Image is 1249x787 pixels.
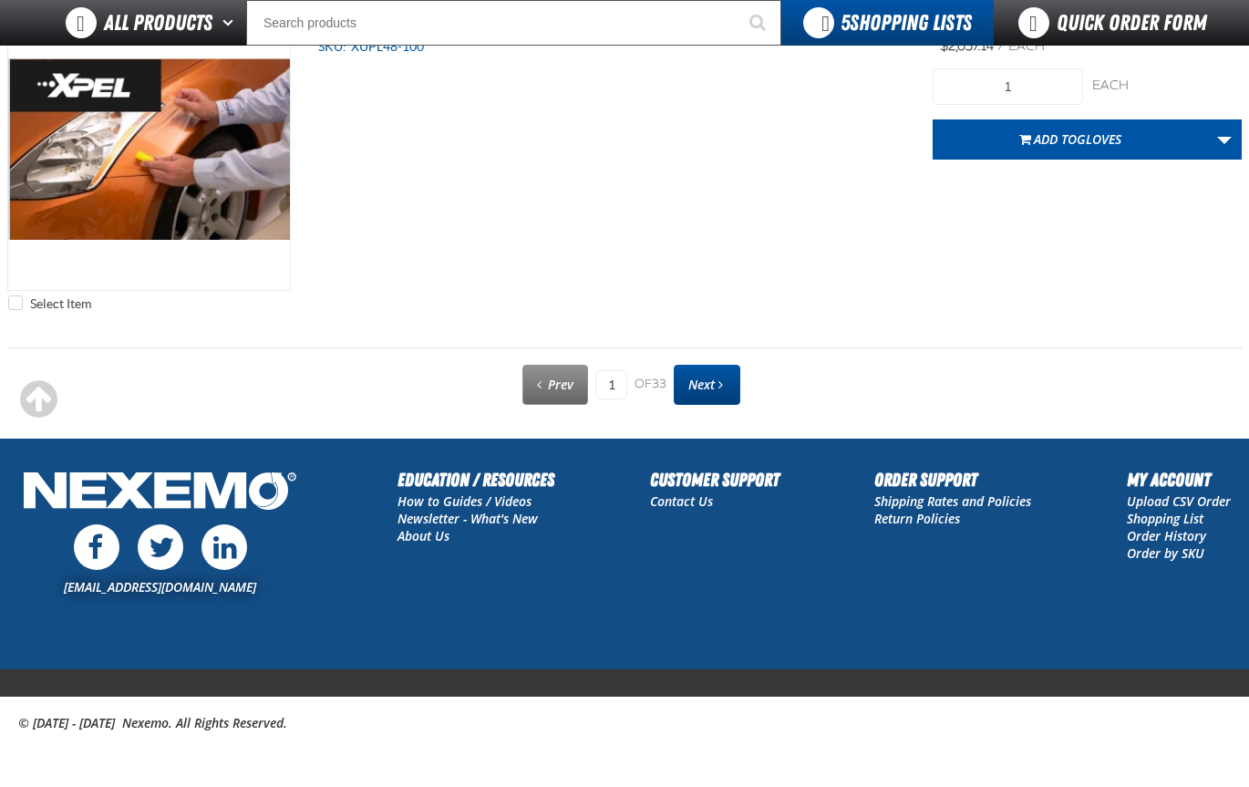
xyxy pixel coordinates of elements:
a: [EMAIL_ADDRESS][DOMAIN_NAME] [64,578,256,595]
span: XUPL48-100 [346,39,424,54]
span: of [635,377,666,393]
span: Shopping Lists [841,10,972,36]
span: $2,057.14 [940,38,994,54]
button: Add toGLOVES [933,119,1208,160]
strong: 5 [841,10,850,36]
label: Select Item [8,295,91,313]
h2: Customer Support [650,466,779,493]
h2: Order Support [874,466,1031,493]
a: How to Guides / Videos [397,492,532,510]
h2: Education / Resources [397,466,554,493]
div: each [1092,78,1242,95]
a: Order by SKU [1127,544,1204,562]
span: 33 [652,377,666,391]
span: Add to [1034,130,1121,148]
img: Nexemo Logo [18,466,302,520]
a: Order History [1127,527,1206,544]
div: SKU: [318,38,905,56]
: View Details of the 48" XPEL ULTIMATE PLUS Paint Protection Film (48"x100') [8,8,290,290]
span: Next [688,376,715,393]
span: / [997,38,1005,54]
img: 48" XPEL ULTIMATE PLUS Paint Protection Film (48"x100') [8,8,290,290]
span: each [1008,38,1045,54]
a: Next page [674,365,740,405]
input: Current page number [595,370,627,399]
input: Product Quantity [933,68,1082,105]
a: Contact Us [650,492,713,510]
input: Select Item [8,295,23,310]
a: Shopping List [1127,510,1203,527]
h2: My Account [1127,466,1231,493]
a: Shipping Rates and Policies [874,492,1031,510]
a: Return Policies [874,510,960,527]
span: GLOVES [1077,130,1121,148]
a: About Us [397,527,449,544]
a: Newsletter - What's New [397,510,538,527]
a: More Actions [1207,119,1242,160]
div: Scroll to the top [18,379,58,419]
span: All Products [104,6,212,39]
a: Upload CSV Order [1127,492,1231,510]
